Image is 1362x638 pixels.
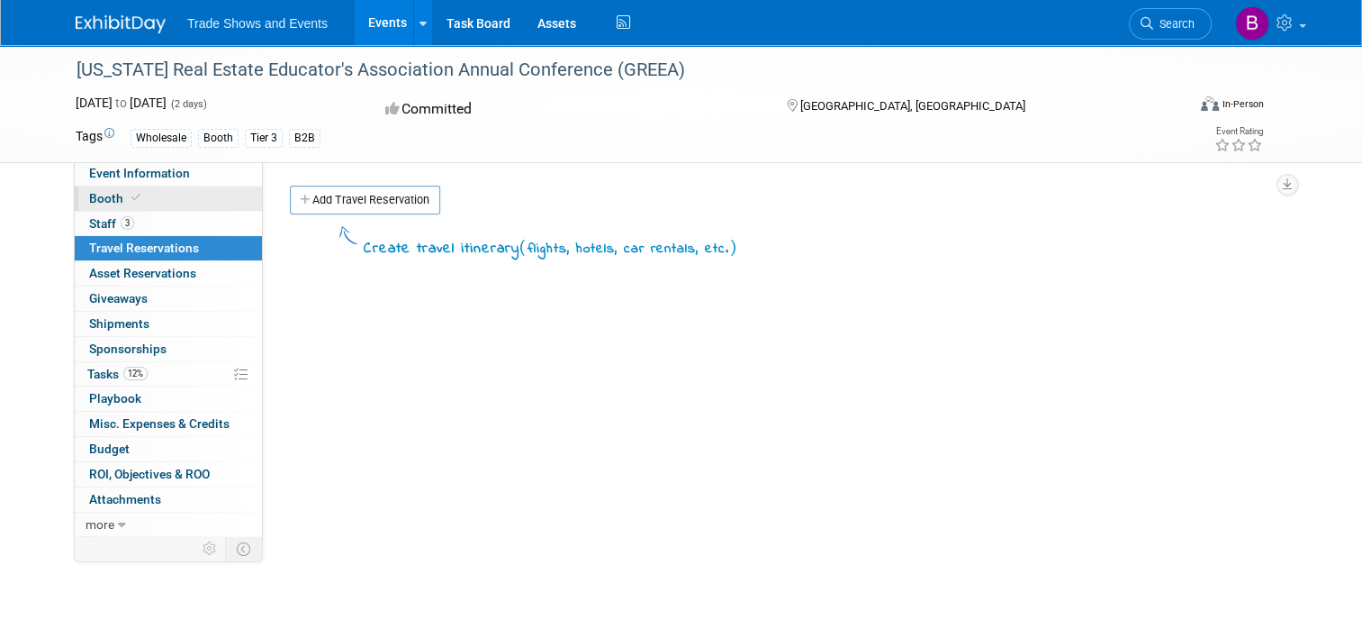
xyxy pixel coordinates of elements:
[729,238,737,256] span: )
[75,161,262,186] a: Event Information
[131,129,192,148] div: Wholesale
[89,266,196,280] span: Asset Reservations
[1129,8,1212,40] a: Search
[89,316,149,331] span: Shipments
[113,96,130,110] span: to
[528,239,729,259] span: flights, hotels, car rentals, etc.
[75,513,262,537] a: more
[1153,17,1195,31] span: Search
[89,467,210,481] span: ROI, Objectives & ROO
[194,537,226,561] td: Personalize Event Tab Strip
[75,312,262,336] a: Shipments
[187,16,328,31] span: Trade Shows and Events
[123,367,148,380] span: 12%
[75,362,262,387] a: Tasks12%
[169,98,207,110] span: (2 days)
[76,127,114,148] td: Tags
[75,412,262,436] a: Misc. Expenses & Credits
[364,236,737,260] div: Create travel itinerary
[1235,6,1269,41] img: Barbara Wilkinson
[89,166,190,180] span: Event Information
[245,129,283,148] div: Tier 3
[1214,127,1263,136] div: Event Rating
[1222,97,1264,111] div: In-Person
[70,54,1163,87] div: [US_STATE] Real Estate Educator's Association Annual Conference (GREEA)
[89,442,130,456] span: Budget
[75,212,262,236] a: Staff3
[87,367,148,381] span: Tasks
[198,129,239,148] div: Booth
[86,517,114,532] span: more
[75,236,262,260] a: Travel Reservations
[75,488,262,512] a: Attachments
[121,216,134,230] span: 3
[89,191,144,205] span: Booth
[290,186,440,214] a: Add Travel Reservation
[89,241,199,255] span: Travel Reservations
[380,94,758,125] div: Committed
[75,261,262,286] a: Asset Reservations
[89,291,148,305] span: Giveaways
[75,387,262,411] a: Playbook
[89,492,161,506] span: Attachments
[75,462,262,487] a: ROI, Objectives & ROO
[289,129,320,148] div: B2B
[75,187,262,211] a: Booth
[226,537,263,561] td: Toggle Event Tabs
[800,99,1025,113] span: [GEOGRAPHIC_DATA], [GEOGRAPHIC_DATA]
[76,96,167,110] span: [DATE] [DATE]
[1201,96,1219,111] img: Format-Inperson.png
[89,416,230,431] span: Misc. Expenses & Credits
[75,287,262,311] a: Giveaways
[1088,94,1264,121] div: Event Format
[75,437,262,461] a: Budget
[131,193,140,203] i: Booth reservation complete
[89,342,167,356] span: Sponsorships
[89,391,141,406] span: Playbook
[75,337,262,361] a: Sponsorships
[89,216,134,231] span: Staff
[76,15,166,33] img: ExhibitDay
[519,238,528,256] span: (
